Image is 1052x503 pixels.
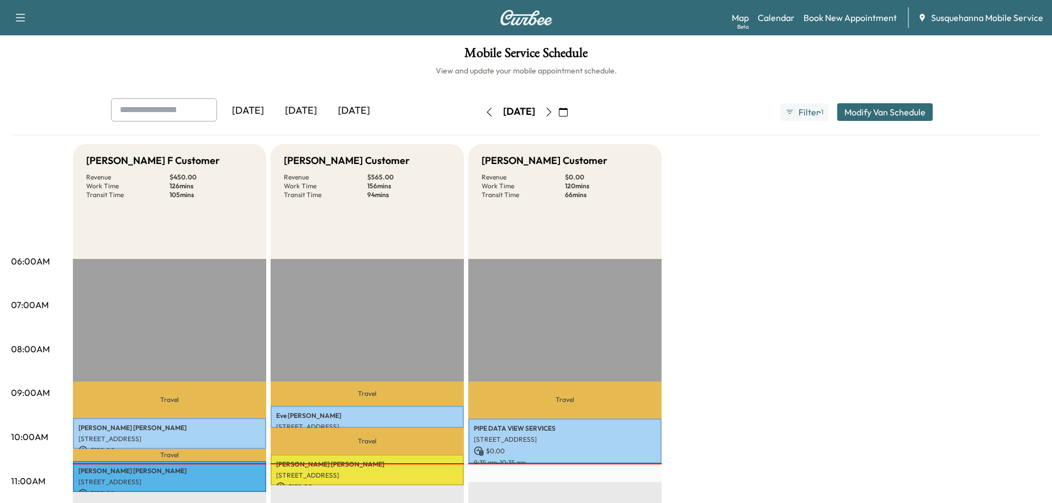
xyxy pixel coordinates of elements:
[284,182,367,190] p: Work Time
[565,182,648,190] p: 120 mins
[367,173,451,182] p: $ 565.00
[284,190,367,199] p: Transit Time
[482,182,565,190] p: Work Time
[482,153,607,168] h5: [PERSON_NAME] Customer
[11,342,50,356] p: 08:00AM
[271,382,464,406] p: Travel
[367,182,451,190] p: 156 mins
[11,430,48,443] p: 10:00AM
[780,103,828,121] button: Filter●1
[474,424,656,433] p: PIPE DATA VIEW SERVICES
[78,467,261,475] p: [PERSON_NAME] [PERSON_NAME]
[86,153,220,168] h5: [PERSON_NAME] F Customer
[500,10,553,25] img: Curbee Logo
[170,173,253,182] p: $ 450.00
[11,65,1041,76] h6: View and update your mobile appointment schedule.
[78,478,261,486] p: [STREET_ADDRESS]
[73,449,266,461] p: Travel
[468,382,662,419] p: Travel
[931,11,1043,24] span: Susquehanna Mobile Service
[284,173,367,182] p: Revenue
[11,298,49,311] p: 07:00AM
[758,11,795,24] a: Calendar
[78,446,261,456] p: $ 150.00
[73,382,266,418] p: Travel
[11,386,50,399] p: 09:00AM
[276,471,458,480] p: [STREET_ADDRESS]
[803,11,897,24] a: Book New Appointment
[327,98,380,124] div: [DATE]
[86,190,170,199] p: Transit Time
[78,423,261,432] p: [PERSON_NAME] [PERSON_NAME]
[284,153,410,168] h5: [PERSON_NAME] Customer
[482,190,565,199] p: Transit Time
[821,108,823,117] span: 1
[503,105,535,119] div: [DATE]
[276,460,458,469] p: [PERSON_NAME] [PERSON_NAME]
[482,173,565,182] p: Revenue
[170,182,253,190] p: 126 mins
[367,190,451,199] p: 94 mins
[274,98,327,124] div: [DATE]
[86,173,170,182] p: Revenue
[818,109,821,115] span: ●
[276,411,458,420] p: Eve [PERSON_NAME]
[11,46,1041,65] h1: Mobile Service Schedule
[276,482,458,492] p: $ 150.00
[78,435,261,443] p: [STREET_ADDRESS]
[11,474,45,488] p: 11:00AM
[565,173,648,182] p: $ 0.00
[11,255,50,268] p: 06:00AM
[799,105,818,119] span: Filter
[837,103,933,121] button: Modify Van Schedule
[276,422,458,431] p: [STREET_ADDRESS]
[221,98,274,124] div: [DATE]
[474,458,656,467] p: 9:35 am - 10:35 am
[86,182,170,190] p: Work Time
[474,446,656,456] p: $ 0.00
[565,190,648,199] p: 66 mins
[170,190,253,199] p: 105 mins
[732,11,749,24] a: MapBeta
[271,428,464,454] p: Travel
[78,489,261,499] p: $ 150.00
[474,435,656,444] p: [STREET_ADDRESS]
[737,23,749,31] div: Beta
